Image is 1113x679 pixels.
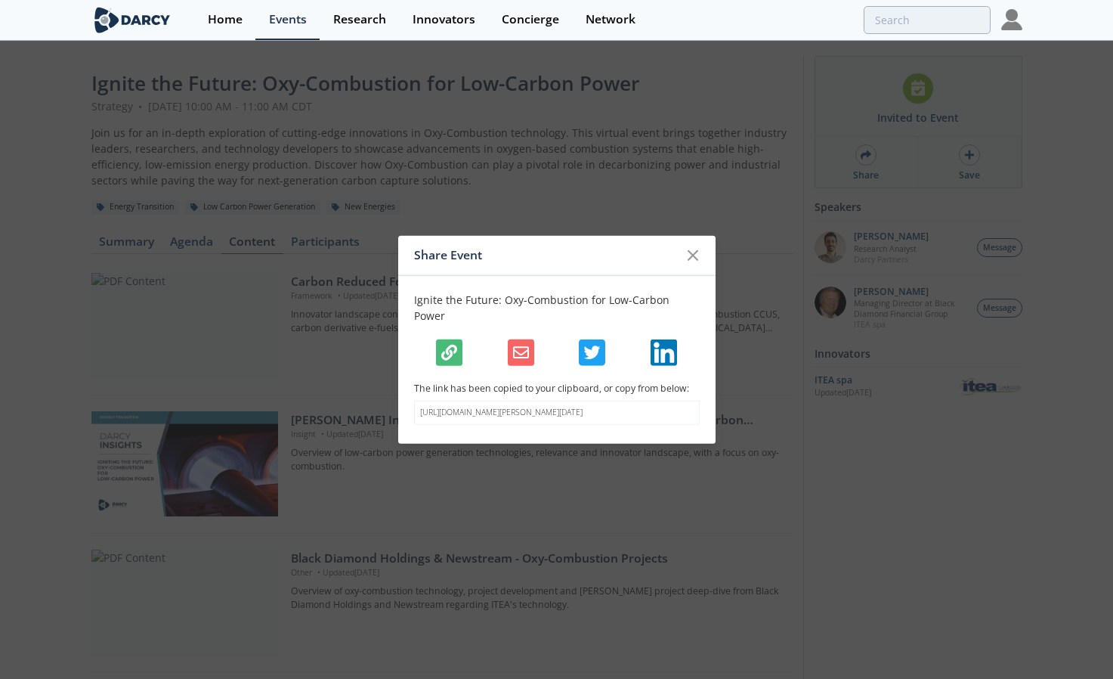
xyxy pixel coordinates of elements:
[414,241,679,270] div: Share Event
[91,7,174,33] img: logo-wide.svg
[420,407,694,419] p: [URL][DOMAIN_NAME][PERSON_NAME][DATE]
[414,292,700,324] p: Ignite the Future: Oxy-Combustion for Low-Carbon Power
[1001,9,1022,30] img: Profile
[414,382,700,395] p: The link has been copied to your clipboard, or copy from below:
[413,14,475,26] div: Innovators
[864,6,991,34] input: Advanced Search
[502,14,559,26] div: Concierge
[1050,619,1098,664] iframe: chat widget
[579,339,605,366] img: Shares
[333,14,386,26] div: Research
[586,14,635,26] div: Network
[208,14,243,26] div: Home
[651,339,677,366] img: Shares
[269,14,307,26] div: Events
